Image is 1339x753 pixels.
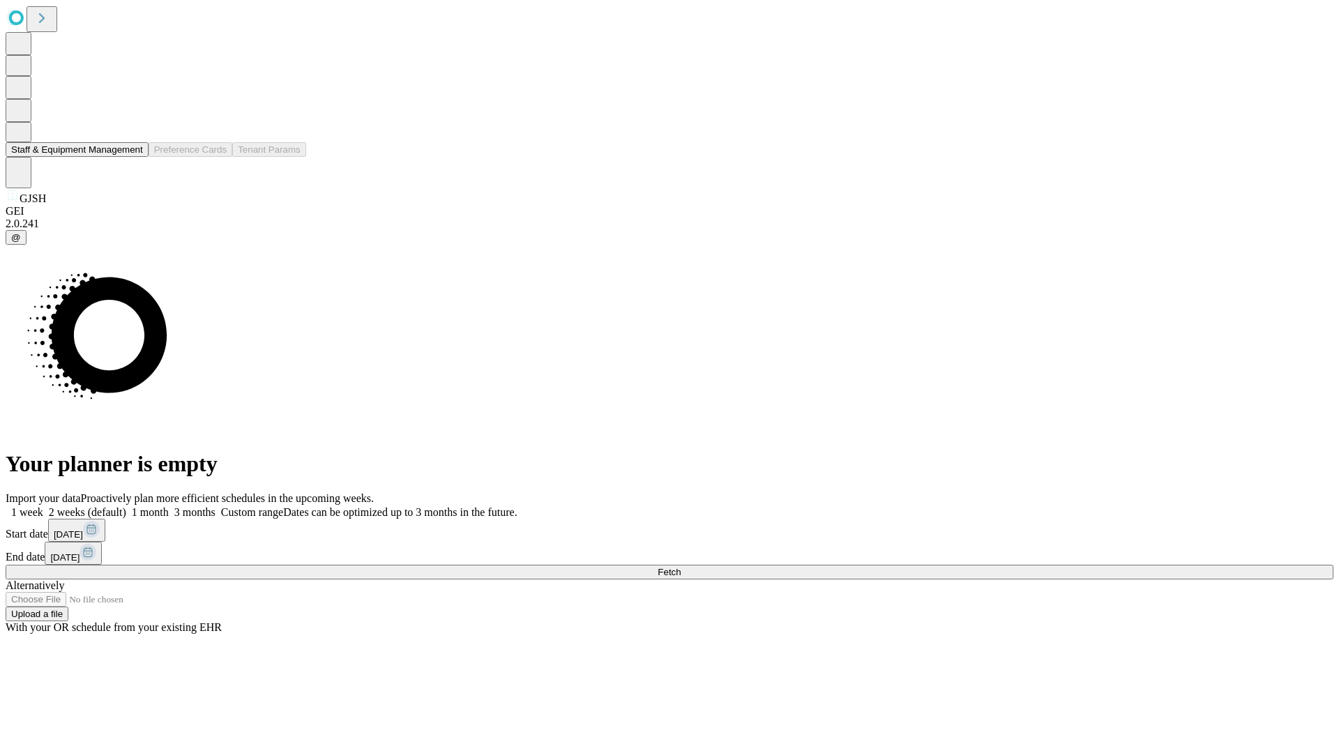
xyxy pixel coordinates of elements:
span: 1 month [132,506,169,518]
h1: Your planner is empty [6,451,1333,477]
span: Dates can be optimized up to 3 months in the future. [283,506,517,518]
span: With your OR schedule from your existing EHR [6,621,222,633]
div: End date [6,542,1333,565]
span: Fetch [658,567,681,577]
button: [DATE] [45,542,102,565]
button: Preference Cards [149,142,232,157]
span: GJSH [20,192,46,204]
div: GEI [6,205,1333,218]
span: Alternatively [6,579,64,591]
span: [DATE] [50,552,80,563]
span: 3 months [174,506,215,518]
span: Proactively plan more efficient schedules in the upcoming weeks. [81,492,374,504]
button: Staff & Equipment Management [6,142,149,157]
span: Custom range [221,506,283,518]
span: 1 week [11,506,43,518]
button: @ [6,230,27,245]
button: Fetch [6,565,1333,579]
span: @ [11,232,21,243]
div: Start date [6,519,1333,542]
div: 2.0.241 [6,218,1333,230]
span: Import your data [6,492,81,504]
button: [DATE] [48,519,105,542]
button: Upload a file [6,607,68,621]
button: Tenant Params [232,142,306,157]
span: [DATE] [54,529,83,540]
span: 2 weeks (default) [49,506,126,518]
